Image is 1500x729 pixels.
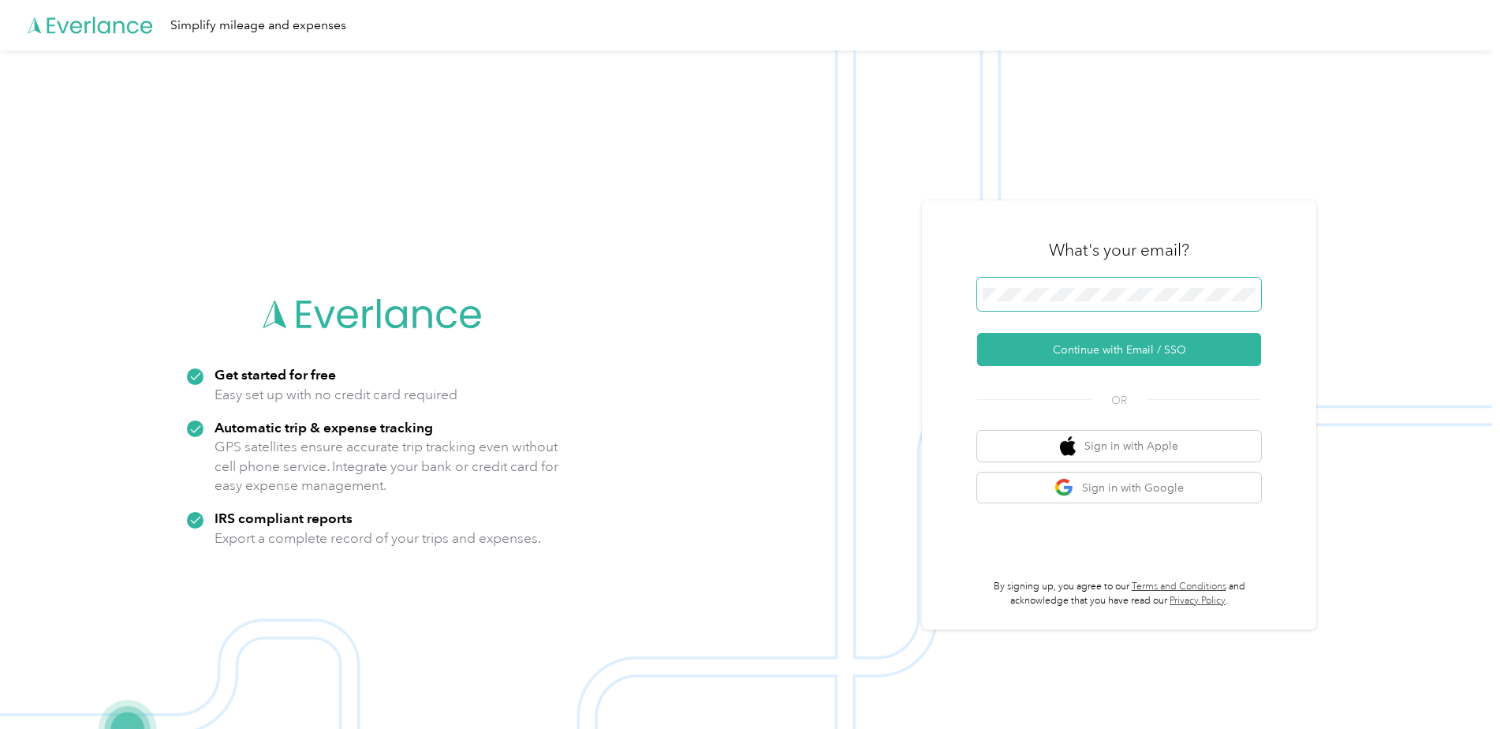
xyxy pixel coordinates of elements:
p: Easy set up with no credit card required [215,385,457,405]
button: Continue with Email / SSO [977,333,1261,366]
img: apple logo [1060,436,1076,456]
a: Privacy Policy [1170,595,1226,607]
div: Simplify mileage and expenses [170,16,346,36]
button: google logoSign in with Google [977,473,1261,503]
strong: IRS compliant reports [215,510,353,526]
span: OR [1091,392,1147,409]
p: By signing up, you agree to our and acknowledge that you have read our . [977,580,1261,607]
strong: Get started for free [215,366,336,383]
a: Terms and Conditions [1132,581,1226,593]
button: apple logoSign in with Apple [977,431,1261,462]
p: GPS satellites ensure accurate trip tracking even without cell phone service. Integrate your bank... [215,437,559,495]
p: Export a complete record of your trips and expenses. [215,529,541,548]
strong: Automatic trip & expense tracking [215,419,433,436]
h3: What's your email? [1049,239,1189,261]
img: google logo [1054,478,1074,498]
